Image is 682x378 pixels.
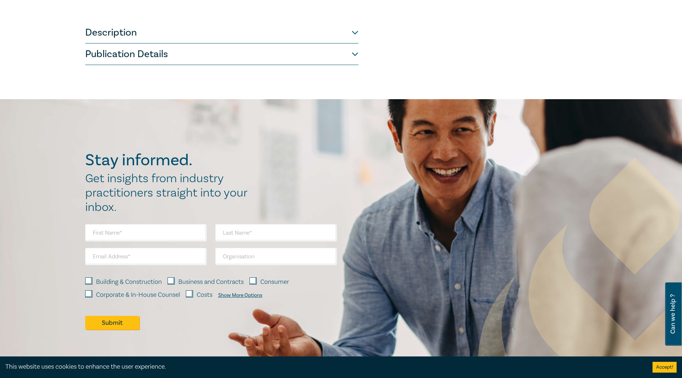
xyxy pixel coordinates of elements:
label: Corporate & In-House Counsel [96,290,180,300]
input: Last Name* [215,224,337,241]
span: Can we help ? [669,287,676,341]
input: First Name* [85,224,207,241]
button: Description [85,22,358,43]
h2: Get insights from industry practitioners straight into your inbox. [85,171,255,215]
div: This website uses cookies to enhance the user experience. [5,362,642,372]
button: Accept cookies [653,362,677,373]
label: Business and Contracts [178,277,244,287]
button: Submit [85,316,139,329]
label: Consumer [260,277,289,287]
input: Organisation [215,248,337,265]
input: Email Address* [85,248,207,265]
label: Building & Construction [96,277,162,287]
h2: Stay informed. [85,151,255,170]
label: Costs [197,290,212,300]
button: Publication Details [85,43,358,65]
div: Show More Options [218,292,262,298]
